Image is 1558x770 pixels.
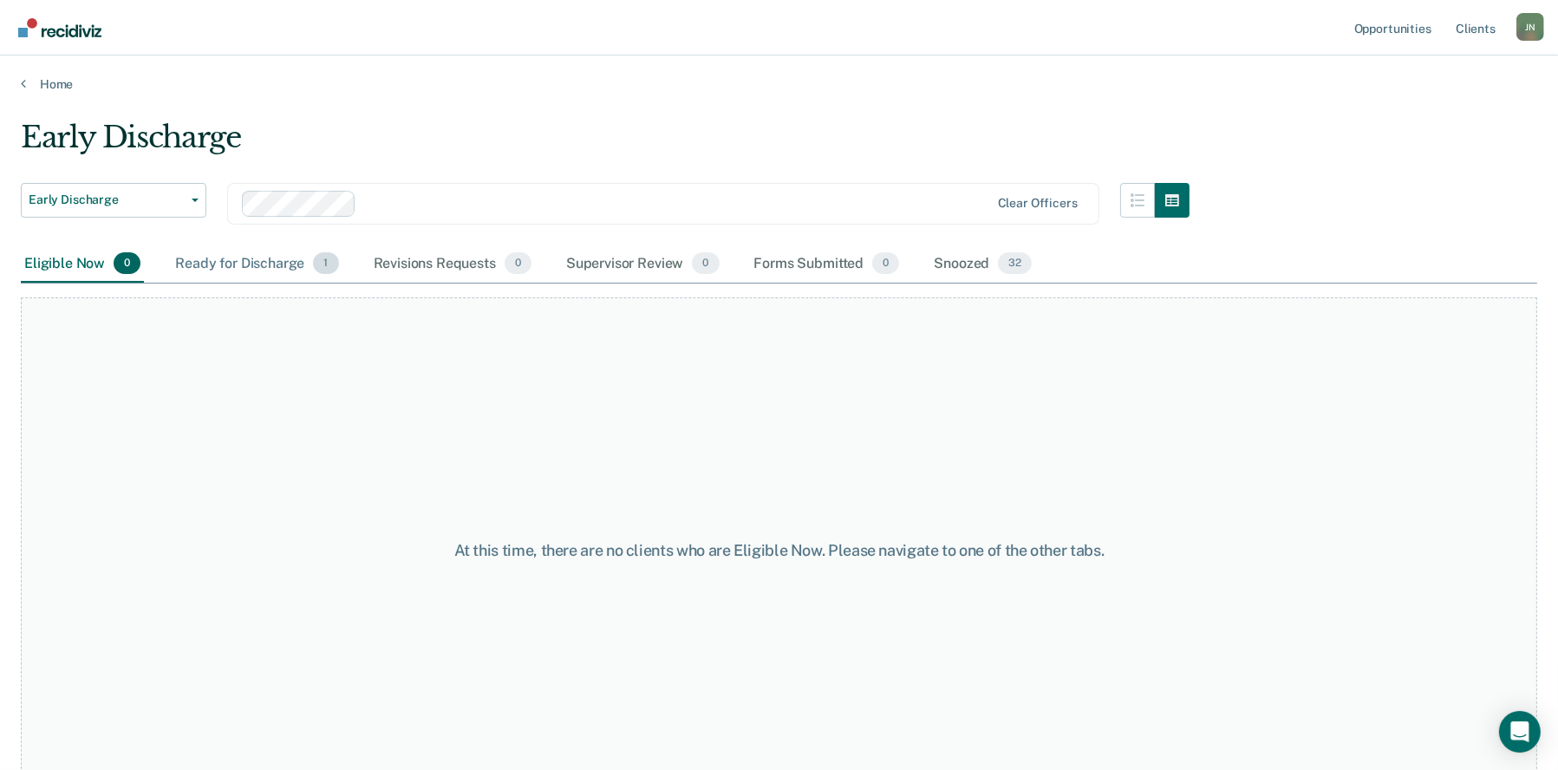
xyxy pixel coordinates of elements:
[930,245,1035,284] div: Snoozed32
[1516,13,1544,41] button: Profile dropdown button
[370,245,535,284] div: Revisions Requests0
[21,183,206,218] button: Early Discharge
[401,541,1158,560] div: At this time, there are no clients who are Eligible Now. Please navigate to one of the other tabs.
[1499,711,1541,753] div: Open Intercom Messenger
[313,252,338,275] span: 1
[998,252,1032,275] span: 32
[21,245,144,284] div: Eligible Now0
[21,76,1537,92] a: Home
[18,18,101,37] img: Recidiviz
[1516,13,1544,41] div: J N
[114,252,140,275] span: 0
[21,120,1190,169] div: Early Discharge
[998,196,1078,211] div: Clear officers
[172,245,342,284] div: Ready for Discharge1
[505,252,531,275] span: 0
[563,245,723,284] div: Supervisor Review0
[872,252,899,275] span: 0
[29,192,185,207] span: Early Discharge
[692,252,719,275] span: 0
[751,245,903,284] div: Forms Submitted0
